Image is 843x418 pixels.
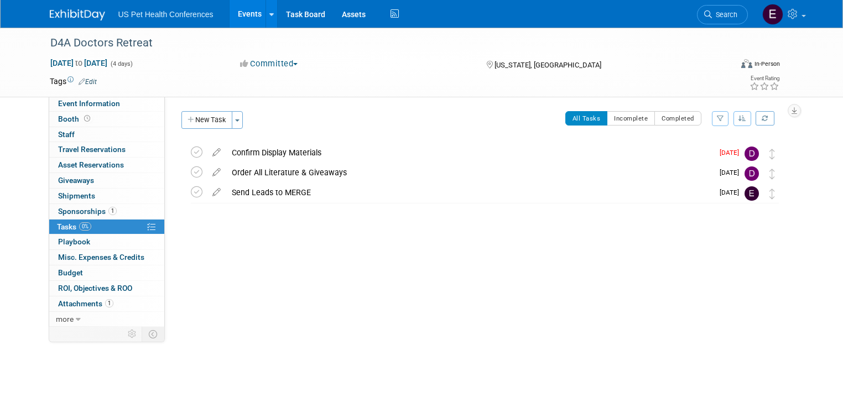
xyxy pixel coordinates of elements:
[741,59,752,68] img: Format-Inperson.png
[49,281,164,296] a: ROI, Objectives & ROO
[56,315,74,323] span: more
[58,207,117,216] span: Sponsorships
[142,327,164,341] td: Toggle Event Tabs
[49,189,164,203] a: Shipments
[769,189,775,199] i: Move task
[49,250,164,265] a: Misc. Expenses & Credits
[50,76,97,87] td: Tags
[79,78,97,86] a: Edit
[50,9,105,20] img: ExhibitDay
[49,158,164,173] a: Asset Reservations
[207,168,226,177] a: edit
[58,176,94,185] span: Giveaways
[49,312,164,327] a: more
[226,163,713,182] div: Order All Literature & Giveaways
[226,183,713,202] div: Send Leads to MERGE
[236,58,302,70] button: Committed
[207,148,226,158] a: edit
[123,327,142,341] td: Personalize Event Tab Strip
[745,186,759,201] img: Erika Plata
[58,237,90,246] span: Playbook
[74,59,84,67] span: to
[769,149,775,159] i: Move task
[49,204,164,219] a: Sponsorships1
[79,222,91,231] span: 0%
[565,111,608,126] button: All Tasks
[58,145,126,154] span: Travel Reservations
[105,299,113,307] span: 1
[49,296,164,311] a: Attachments1
[49,112,164,127] a: Booth
[82,114,92,123] span: Booth not reserved yet
[58,99,120,108] span: Event Information
[118,10,214,19] span: US Pet Health Conferences
[58,114,92,123] span: Booth
[720,169,745,176] span: [DATE]
[49,173,164,188] a: Giveaways
[750,76,779,81] div: Event Rating
[745,147,759,161] img: Debra Smith
[672,58,780,74] div: Event Format
[58,191,95,200] span: Shipments
[49,142,164,157] a: Travel Reservations
[720,149,745,156] span: [DATE]
[58,284,132,292] span: ROI, Objectives & ROO
[207,187,226,197] a: edit
[769,169,775,179] i: Move task
[226,143,713,162] div: Confirm Display Materials
[49,265,164,280] a: Budget
[762,4,783,25] img: Erika Plata
[495,61,601,69] span: [US_STATE], [GEOGRAPHIC_DATA]
[108,207,117,215] span: 1
[49,220,164,234] a: Tasks0%
[49,127,164,142] a: Staff
[58,130,75,139] span: Staff
[697,5,748,24] a: Search
[49,234,164,249] a: Playbook
[49,96,164,111] a: Event Information
[46,33,718,53] div: D4A Doctors Retreat
[110,60,133,67] span: (4 days)
[181,111,232,129] button: New Task
[654,111,701,126] button: Completed
[58,160,124,169] span: Asset Reservations
[720,189,745,196] span: [DATE]
[712,11,737,19] span: Search
[57,222,91,231] span: Tasks
[607,111,655,126] button: Incomplete
[58,299,113,308] span: Attachments
[754,60,780,68] div: In-Person
[58,268,83,277] span: Budget
[745,166,759,181] img: Debra Smith
[58,253,144,262] span: Misc. Expenses & Credits
[50,58,108,68] span: [DATE] [DATE]
[756,111,774,126] a: Refresh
